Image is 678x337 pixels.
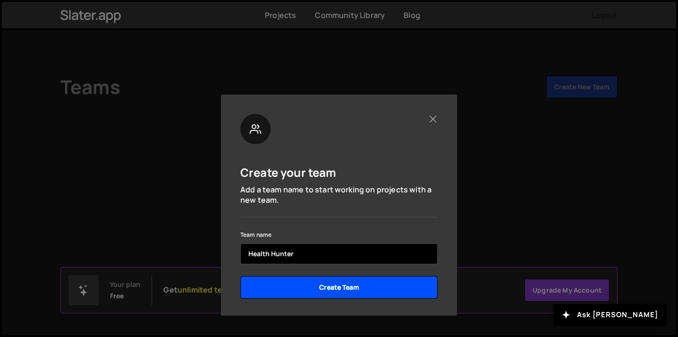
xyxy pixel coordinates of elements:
p: Add a team name to start working on projects with a new team. [240,184,438,206]
label: Team name [240,230,271,240]
h5: Create your team [240,165,337,180]
input: Create Team [240,276,438,299]
input: name [240,243,438,264]
button: Ask [PERSON_NAME] [553,304,667,326]
button: Close [428,114,438,124]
